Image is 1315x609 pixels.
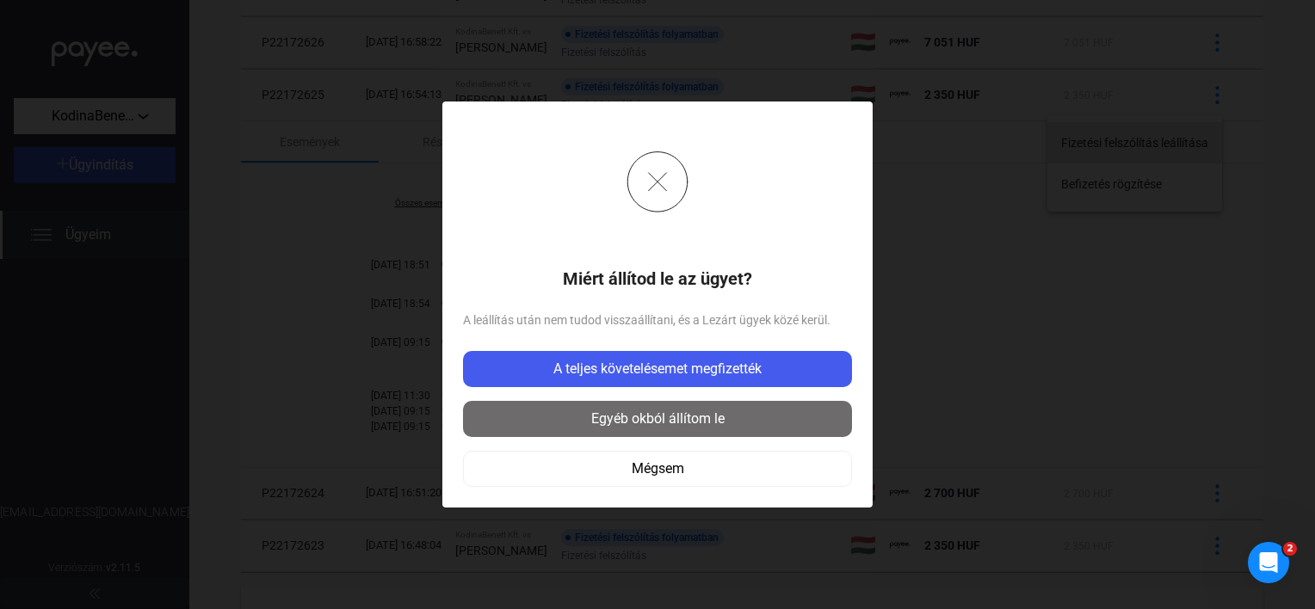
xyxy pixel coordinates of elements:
iframe: Intercom live chat [1248,542,1289,583]
button: A teljes követelésemet megfizették [463,351,852,387]
h1: Miért állítod le az ügyet? [463,268,852,289]
img: cross-grey-circle.svg [627,151,688,212]
div: A teljes követelésemet megfizették [468,359,847,379]
button: Egyéb okból állítom le [463,401,852,437]
div: Egyéb okból állítom le [468,409,847,429]
span: 2 [1283,542,1297,556]
div: Mégsem [469,458,846,479]
button: Mégsem [463,451,852,487]
span: A leállítás után nem tudod visszaállítani, és a Lezárt ügyek közé kerül. [463,310,852,330]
